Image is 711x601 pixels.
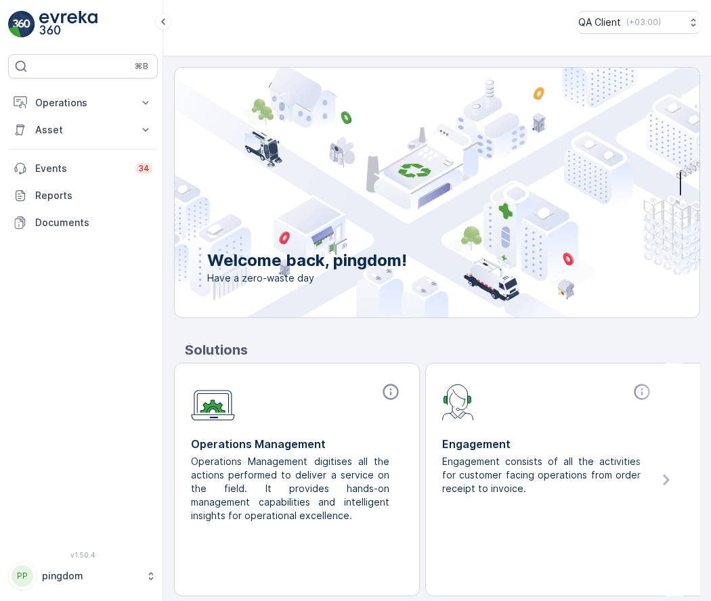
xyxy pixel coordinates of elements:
p: Operations Management [191,436,403,452]
span: v 1.50.4 [8,551,158,559]
span: Have a zero-waste day [207,271,407,285]
p: Solutions [185,340,700,360]
p: Engagement [442,436,654,452]
p: Engagement consists of all the activities for customer facing operations from order receipt to in... [442,455,643,495]
p: Welcome back, pingdom! [207,250,407,271]
p: ⌘B [135,61,148,72]
a: Reports [8,182,158,209]
p: Operations Management digitises all the actions performed to deliver a service on the field. It p... [191,455,392,522]
button: QA Client(+03:00) [578,11,700,34]
img: module-icon [442,382,474,420]
a: Documents [8,209,158,236]
p: pingdom [42,569,139,583]
img: city illustration [114,68,699,317]
button: Asset [8,116,158,143]
p: Events [35,162,127,175]
button: PPpingdom [8,562,158,590]
p: Asset [35,123,131,137]
p: ( +03:00 ) [626,17,661,28]
button: Operations [8,89,158,116]
img: logo_light-DOdMpM7g.png [39,11,98,38]
img: logo [8,11,35,38]
p: QA Client [578,16,621,29]
div: PP [12,565,33,587]
p: Documents [35,216,152,229]
a: Events34 [8,155,158,182]
img: module-icon [191,382,235,421]
p: Reports [35,189,152,202]
p: Operations [35,96,131,110]
p: 34 [138,163,150,174]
